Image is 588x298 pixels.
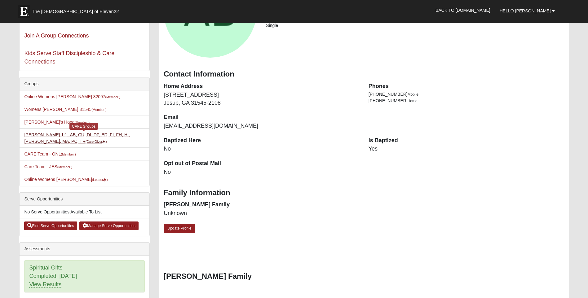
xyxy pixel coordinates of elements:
a: Online Womens [PERSON_NAME](Leader) [24,177,108,182]
h3: Contact Information [164,70,564,79]
dd: [STREET_ADDRESS] Jesup, GA 31545-2108 [164,91,359,107]
a: Update Profile [164,224,195,233]
h3: [PERSON_NAME] Family [164,272,564,281]
span: Hello [PERSON_NAME] [500,8,551,13]
div: CARE Groups [69,123,98,130]
li: [PHONE_NUMBER] [369,98,564,104]
dd: Unknown [164,209,359,217]
a: Back to [DOMAIN_NAME] [431,2,495,18]
small: (Leader ) [92,178,108,182]
dd: No [164,168,359,176]
dt: [PERSON_NAME] Family [164,201,359,209]
a: Kids Serve Staff Discipleship & Care Connections [24,50,114,65]
dt: Baptized Here [164,137,359,145]
div: Serve Opportunities [20,193,149,206]
dd: No [164,145,359,153]
div: Groups [20,77,149,90]
small: (Care Giver ) [86,140,107,143]
a: Care Team - JES(Member ) [24,164,72,169]
li: No Serve Opportunities Available To List [20,206,149,218]
small: (Member ) [91,108,106,112]
a: Find Serve Opportunities [24,221,77,230]
small: (Member ) [105,95,120,99]
li: Single [266,22,564,29]
span: Mobile [408,92,418,97]
h3: Family Information [164,188,564,197]
dt: Opt out of Postal Mail [164,160,359,168]
div: Assessments [20,243,149,256]
a: View Results [29,281,61,288]
a: Womens [PERSON_NAME] 31545(Member ) [24,107,106,112]
img: Eleven22 logo [18,5,30,18]
dt: Home Address [164,82,359,90]
li: [PHONE_NUMBER] [369,91,564,98]
dt: Is Baptized [369,137,564,145]
small: (Member ) [61,152,76,156]
a: [PERSON_NAME] 1:1 -AB, CU, DI, DP, ED, FI, FH, HI, [PERSON_NAME], MA, PC, TR(Care Giver) [24,132,130,144]
div: Spiritual Gifts Completed: [DATE] [24,261,144,292]
a: [PERSON_NAME]'s Hope(Member ) [24,120,90,125]
dt: Email [164,113,359,121]
small: (Member ) [57,165,72,169]
dt: Phones [369,82,564,90]
span: Home [408,99,418,103]
a: The [DEMOGRAPHIC_DATA] of Eleven22 [15,2,139,18]
a: Join A Group Connections [24,33,89,39]
a: Hello [PERSON_NAME] [495,3,559,19]
span: The [DEMOGRAPHIC_DATA] of Eleven22 [32,8,119,15]
dd: [EMAIL_ADDRESS][DOMAIN_NAME] [164,122,359,130]
a: Manage Serve Opportunities [79,221,139,230]
a: CARE Team - ONL(Member ) [24,151,76,156]
dd: Yes [369,145,564,153]
small: (Member ) [75,121,90,124]
a: Online Womens [PERSON_NAME] 32097(Member ) [24,94,120,99]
